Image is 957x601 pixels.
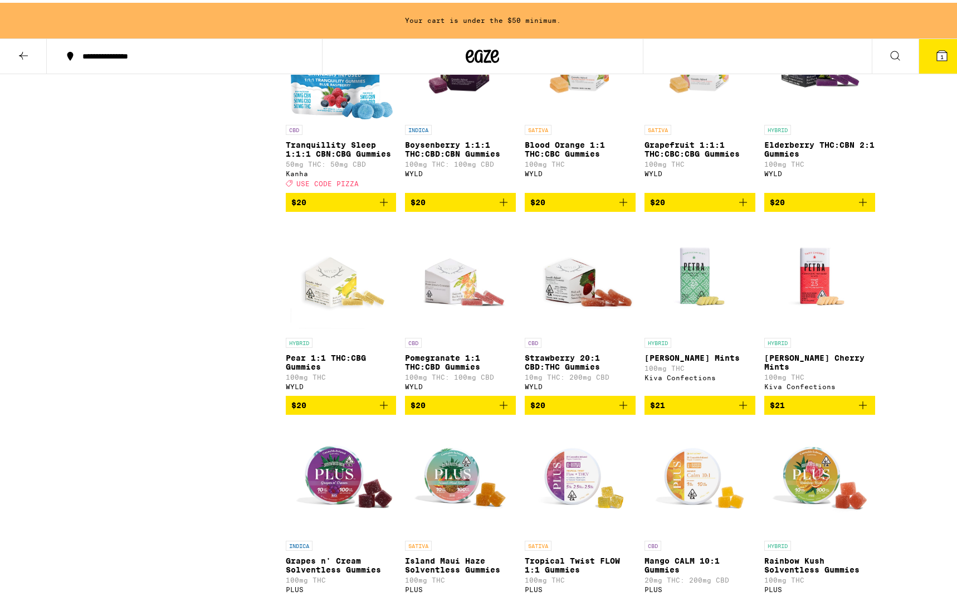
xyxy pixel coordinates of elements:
[286,138,397,156] p: Tranquillity Sleep 1:1:1 CBN:CBG Gummies
[405,218,516,393] a: Open page for Pomegranate 1:1 THC:CBD Gummies from WYLD
[525,167,636,175] div: WYLD
[530,398,545,407] span: $20
[764,5,875,190] a: Open page for Elderberry THC:CBN 2:1 Gummies from WYLD
[525,371,636,378] p: 10mg THC: 200mg CBD
[764,554,875,571] p: Rainbow Kush Solventless Gummies
[286,5,397,190] a: Open page for Tranquillity Sleep 1:1:1 CBN:CBG Gummies from Kanha
[411,398,426,407] span: $20
[764,335,791,345] p: HYBRID
[286,218,397,393] a: Open page for Pear 1:1 THC:CBG Gummies from WYLD
[770,195,785,204] span: $20
[770,398,785,407] span: $21
[525,421,636,596] a: Open page for Tropical Twist FLOW 1:1 Gummies from PLUS
[644,158,755,165] p: 100mg THC
[525,218,636,329] img: WYLD - Strawberry 20:1 CBD:THC Gummies
[644,190,755,209] button: Add to bag
[291,195,306,204] span: $20
[286,574,397,581] p: 100mg THC
[650,398,665,407] span: $21
[644,138,755,156] p: Grapefruit 1:1:1 THC:CBC:CBG Gummies
[525,190,636,209] button: Add to bag
[405,554,516,571] p: Island Maui Haze Solventless Gummies
[764,138,875,156] p: Elderberry THC:CBN 2:1 Gummies
[764,421,875,532] img: PLUS - Rainbow Kush Solventless Gummies
[405,335,422,345] p: CBD
[286,190,397,209] button: Add to bag
[405,421,516,532] img: PLUS - Island Maui Haze Solventless Gummies
[644,362,755,369] p: 100mg THC
[764,167,875,175] div: WYLD
[411,195,426,204] span: $20
[525,421,636,532] img: PLUS - Tropical Twist FLOW 1:1 Gummies
[644,351,755,360] p: [PERSON_NAME] Mints
[525,574,636,581] p: 100mg THC
[525,393,636,412] button: Add to bag
[644,371,755,379] div: Kiva Confections
[296,177,359,185] span: USE CODE PIZZA
[405,218,516,329] img: WYLD - Pomegranate 1:1 THC:CBD Gummies
[405,371,516,378] p: 100mg THC: 100mg CBD
[525,122,551,132] p: SATIVA
[525,380,636,387] div: WYLD
[644,122,671,132] p: SATIVA
[286,371,397,378] p: 100mg THC
[286,335,313,345] p: HYBRID
[286,158,397,165] p: 50mg THC: 50mg CBD
[764,122,791,132] p: HYBRID
[644,393,755,412] button: Add to bag
[644,5,755,190] a: Open page for Grapefruit 1:1:1 THC:CBC:CBG Gummies from WYLD
[405,393,516,412] button: Add to bag
[764,218,875,329] img: Kiva Confections - Petra Tart Cherry Mints
[405,538,432,548] p: SATIVA
[286,351,397,369] p: Pear 1:1 THC:CBG Gummies
[405,583,516,590] div: PLUS
[764,393,875,412] button: Add to bag
[286,421,397,596] a: Open page for Grapes n' Cream Solventless Gummies from PLUS
[286,554,397,571] p: Grapes n' Cream Solventless Gummies
[405,351,516,369] p: Pomegranate 1:1 THC:CBD Gummies
[644,421,755,532] img: PLUS - Mango CALM 10:1 Gummies
[405,167,516,175] div: WYLD
[764,218,875,393] a: Open page for Petra Tart Cherry Mints from Kiva Confections
[764,583,875,590] div: PLUS
[764,538,791,548] p: HYBRID
[405,421,516,596] a: Open page for Island Maui Haze Solventless Gummies from PLUS
[644,421,755,596] a: Open page for Mango CALM 10:1 Gummies from PLUS
[286,122,302,132] p: CBD
[764,351,875,369] p: [PERSON_NAME] Cherry Mints
[650,195,665,204] span: $20
[644,574,755,581] p: 20mg THC: 200mg CBD
[644,335,671,345] p: HYBRID
[525,335,541,345] p: CBD
[291,398,306,407] span: $20
[644,583,755,590] div: PLUS
[644,218,755,393] a: Open page for Petra Moroccan Mints from Kiva Confections
[525,158,636,165] p: 100mg THC
[644,538,661,548] p: CBD
[405,122,432,132] p: INDICA
[764,158,875,165] p: 100mg THC
[764,190,875,209] button: Add to bag
[940,51,944,57] span: 1
[286,538,313,548] p: INDICA
[525,554,636,571] p: Tropical Twist FLOW 1:1 Gummies
[405,138,516,156] p: Boysenberry 1:1:1 THC:CBD:CBN Gummies
[405,574,516,581] p: 100mg THC
[525,538,551,548] p: SATIVA
[286,218,397,329] img: WYLD - Pear 1:1 THC:CBG Gummies
[644,167,755,175] div: WYLD
[764,380,875,387] div: Kiva Confections
[764,421,875,596] a: Open page for Rainbow Kush Solventless Gummies from PLUS
[764,371,875,378] p: 100mg THC
[764,574,875,581] p: 100mg THC
[286,167,397,175] div: Kanha
[525,5,636,190] a: Open page for Blood Orange 1:1 THC:CBC Gummies from WYLD
[286,380,397,387] div: WYLD
[405,380,516,387] div: WYLD
[525,583,636,590] div: PLUS
[405,190,516,209] button: Add to bag
[525,351,636,369] p: Strawberry 20:1 CBD:THC Gummies
[405,5,516,190] a: Open page for Boysenberry 1:1:1 THC:CBD:CBN Gummies from WYLD
[286,393,397,412] button: Add to bag
[405,158,516,165] p: 100mg THC: 100mg CBD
